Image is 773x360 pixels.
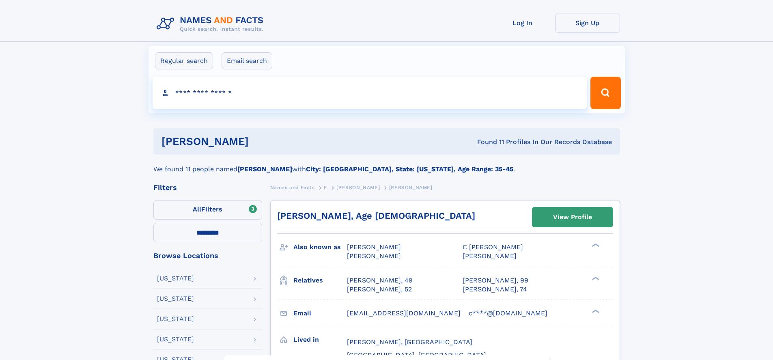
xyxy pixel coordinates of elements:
[347,351,486,359] span: [GEOGRAPHIC_DATA], [GEOGRAPHIC_DATA]
[237,165,292,173] b: [PERSON_NAME]
[153,252,262,259] div: Browse Locations
[590,243,600,248] div: ❯
[590,276,600,281] div: ❯
[155,52,213,69] label: Regular search
[193,205,201,213] span: All
[157,316,194,322] div: [US_STATE]
[324,182,327,192] a: E
[347,338,472,346] span: [PERSON_NAME], [GEOGRAPHIC_DATA]
[555,13,620,33] a: Sign Up
[336,185,380,190] span: [PERSON_NAME]
[222,52,272,69] label: Email search
[153,155,620,174] div: We found 11 people named with .
[363,138,612,147] div: Found 11 Profiles In Our Records Database
[324,185,327,190] span: E
[293,306,347,320] h3: Email
[153,200,262,220] label: Filters
[157,295,194,302] div: [US_STATE]
[347,285,412,294] a: [PERSON_NAME], 52
[532,207,613,227] a: View Profile
[389,185,433,190] span: [PERSON_NAME]
[347,243,401,251] span: [PERSON_NAME]
[553,208,592,226] div: View Profile
[270,182,315,192] a: Names and Facts
[161,136,363,147] h1: [PERSON_NAME]
[347,252,401,260] span: [PERSON_NAME]
[347,309,461,317] span: [EMAIL_ADDRESS][DOMAIN_NAME]
[347,276,413,285] a: [PERSON_NAME], 49
[293,274,347,287] h3: Relatives
[306,165,513,173] b: City: [GEOGRAPHIC_DATA], State: [US_STATE], Age Range: 35-45
[153,77,587,109] input: search input
[153,184,262,191] div: Filters
[490,13,555,33] a: Log In
[293,333,347,347] h3: Lived in
[463,276,528,285] a: [PERSON_NAME], 99
[157,336,194,343] div: [US_STATE]
[590,308,600,314] div: ❯
[463,243,523,251] span: C [PERSON_NAME]
[336,182,380,192] a: [PERSON_NAME]
[590,77,620,109] button: Search Button
[293,240,347,254] h3: Also known as
[277,211,475,221] a: [PERSON_NAME], Age [DEMOGRAPHIC_DATA]
[463,285,527,294] a: [PERSON_NAME], 74
[157,275,194,282] div: [US_STATE]
[463,252,517,260] span: [PERSON_NAME]
[153,13,270,35] img: Logo Names and Facts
